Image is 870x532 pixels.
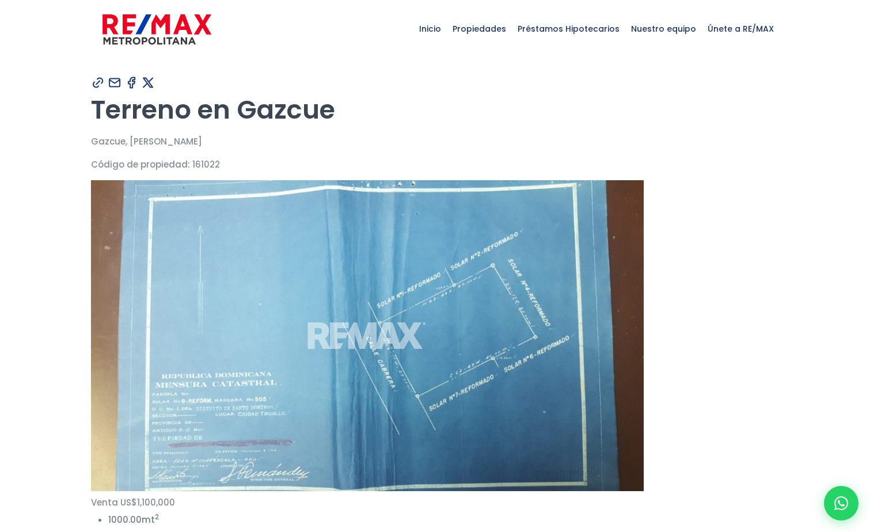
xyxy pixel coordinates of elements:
span: Código de propiedad: [91,158,190,170]
img: Compartir [91,75,105,90]
img: Compartir [108,75,122,90]
span: Venta [91,496,118,508]
img: remax-metropolitana-logo [102,12,211,47]
span: 161022 [192,158,220,170]
span: mt [108,514,159,526]
img: Compartir [124,75,139,90]
img: Terreno en Gazcue [91,180,644,491]
span: 1000.00 [108,514,142,526]
span: 1,100,000 [137,496,175,508]
span: US$ [120,496,175,508]
sup: 2 [155,512,159,522]
span: Préstamos Hipotecarios [512,12,625,46]
h1: Terreno en Gazcue [91,94,780,126]
span: Únete a RE/MAX [702,12,780,46]
p: Gazcue, [PERSON_NAME] [91,134,780,149]
span: Inicio [413,12,447,46]
img: Compartir [141,75,155,90]
span: Nuestro equipo [625,12,702,46]
span: Propiedades [447,12,512,46]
